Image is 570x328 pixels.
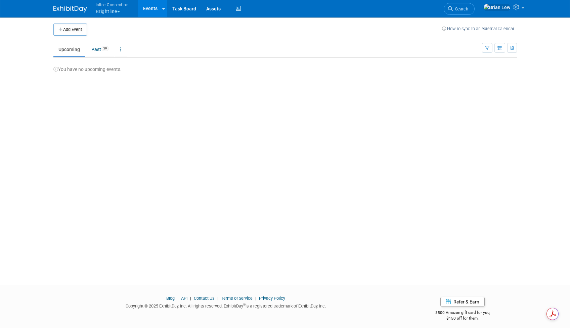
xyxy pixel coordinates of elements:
a: Privacy Policy [259,296,285,301]
div: Copyright © 2025 ExhibitDay, Inc. All rights reserved. ExhibitDay is a registered trademark of Ex... [53,301,399,309]
span: | [254,296,258,301]
span: 29 [101,46,109,51]
img: ExhibitDay [53,6,87,12]
a: Blog [166,296,175,301]
a: Contact Us [194,296,215,301]
a: Upcoming [53,43,85,56]
img: Brian Lew [483,4,511,11]
span: Inline Connection [96,1,129,8]
span: | [176,296,180,301]
span: | [216,296,220,301]
a: API [181,296,187,301]
a: Refer & Earn [440,297,485,307]
button: Add Event [53,24,87,36]
a: How to sync to an external calendar... [442,26,517,31]
sup: ® [243,303,246,306]
span: | [188,296,193,301]
a: Terms of Service [221,296,253,301]
div: $500 Amazon gift card for you, [408,305,517,321]
span: Search [453,6,468,11]
div: $150 off for them. [408,316,517,321]
span: You have no upcoming events. [53,67,122,72]
a: Search [444,3,475,15]
a: Past29 [86,43,114,56]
